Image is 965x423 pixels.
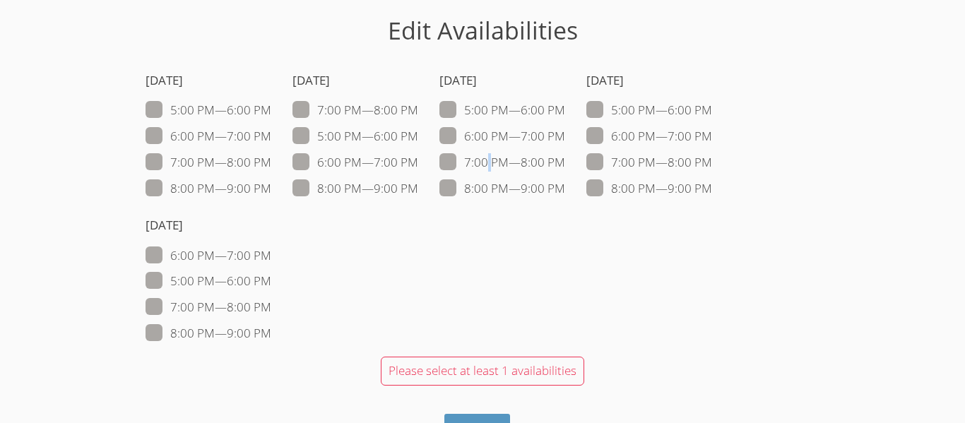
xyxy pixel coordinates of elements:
h4: [DATE] [586,71,712,90]
label: 8:00 PM — 9:00 PM [146,179,271,198]
label: 7:00 PM — 8:00 PM [439,153,565,172]
label: 5:00 PM — 6:00 PM [146,272,271,290]
label: 5:00 PM — 6:00 PM [586,101,712,119]
h4: [DATE] [292,71,418,90]
label: 8:00 PM — 9:00 PM [439,179,565,198]
h1: Edit Availabilities [135,13,830,49]
label: 8:00 PM — 9:00 PM [586,179,712,198]
h4: [DATE] [439,71,565,90]
label: 5:00 PM — 6:00 PM [292,127,418,145]
label: 7:00 PM — 8:00 PM [146,153,271,172]
label: 6:00 PM — 7:00 PM [146,127,271,145]
h4: [DATE] [146,216,271,234]
label: 6:00 PM — 7:00 PM [586,127,712,145]
label: 7:00 PM — 8:00 PM [292,101,418,119]
label: 7:00 PM — 8:00 PM [146,298,271,316]
h4: [DATE] [146,71,271,90]
span: Please select at least 1 availabilities [389,362,576,379]
label: 6:00 PM — 7:00 PM [146,246,271,265]
label: 8:00 PM — 9:00 PM [292,179,418,198]
label: 6:00 PM — 7:00 PM [439,127,565,145]
label: 7:00 PM — 8:00 PM [586,153,712,172]
label: 6:00 PM — 7:00 PM [292,153,418,172]
label: 5:00 PM — 6:00 PM [439,101,565,119]
label: 8:00 PM — 9:00 PM [146,324,271,342]
label: 5:00 PM — 6:00 PM [146,101,271,119]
